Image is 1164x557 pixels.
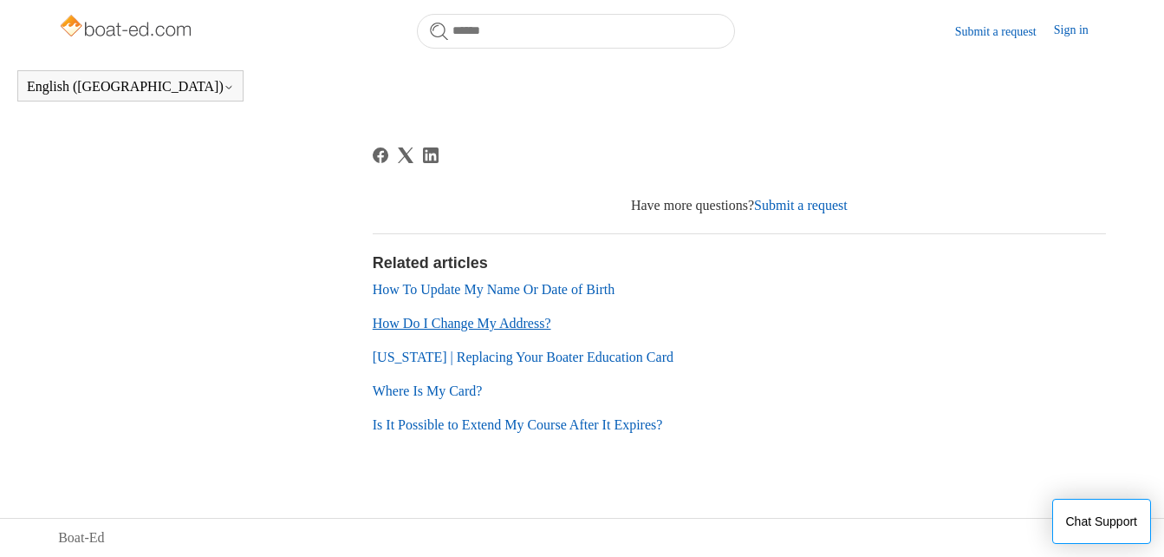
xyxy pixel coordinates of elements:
[1054,21,1106,42] a: Sign in
[373,417,663,432] a: Is It Possible to Extend My Course After It Expires?
[58,528,104,548] a: Boat-Ed
[27,79,234,95] button: English ([GEOGRAPHIC_DATA])
[373,383,483,398] a: Where Is My Card?
[398,147,413,163] svg: Share this page on X Corp
[373,316,551,331] a: How Do I Change My Address?
[754,198,848,213] a: Submit a request
[373,147,388,163] a: Facebook
[398,147,413,163] a: X Corp
[373,282,615,297] a: How To Update My Name Or Date of Birth
[58,10,196,45] img: Boat-Ed Help Center home page
[373,350,673,364] a: [US_STATE] | Replacing Your Boater Education Card
[955,23,1054,41] a: Submit a request
[373,147,388,163] svg: Share this page on Facebook
[423,147,439,163] a: LinkedIn
[423,147,439,163] svg: Share this page on LinkedIn
[373,252,1106,275] h2: Related articles
[417,14,735,49] input: Search
[1052,499,1152,544] button: Chat Support
[373,195,1106,216] div: Have more questions?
